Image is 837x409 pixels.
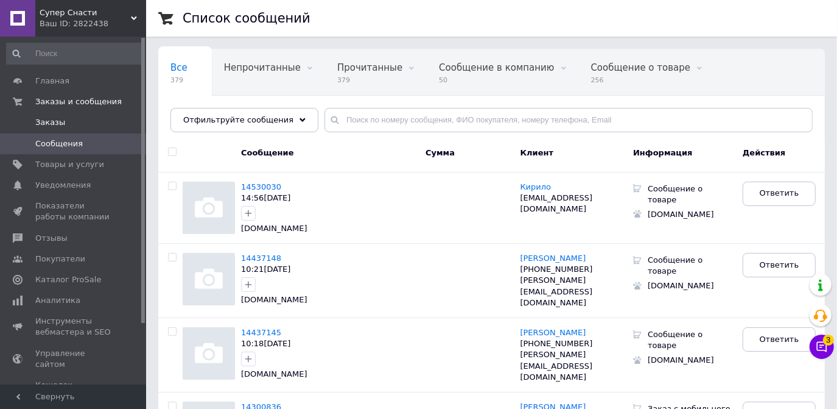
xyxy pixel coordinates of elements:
[35,274,101,285] span: Каталог ProSale
[743,182,816,206] a: Ответить
[520,265,593,274] span: [PHONE_NUMBER]
[439,76,554,85] span: 50
[642,253,733,279] div: Сообщение о товаре
[35,76,69,87] span: Главная
[35,254,85,265] span: Покупатели
[630,138,740,172] div: Информация
[35,348,113,370] span: Управление сайтом
[642,353,733,368] div: [DOMAIN_NAME]
[241,369,416,380] div: [DOMAIN_NAME]
[35,295,80,306] span: Аналитика
[183,253,235,305] img: Сообщение 14437148
[241,294,416,305] div: [DOMAIN_NAME]
[241,328,281,337] a: 14437145
[224,62,301,73] span: Непрочитанные
[520,339,593,348] span: [PHONE_NUMBER]
[35,380,113,402] span: Кошелек компании
[511,138,631,172] div: Клиент
[743,327,816,352] a: Ответить
[520,193,593,213] span: [EMAIL_ADDRESS][DOMAIN_NAME]
[823,335,834,346] span: 3
[642,279,733,293] div: [DOMAIN_NAME]
[35,316,113,338] span: Инструменты вебмастера и SEO
[810,335,834,359] button: Чат с покупателем3
[35,201,113,222] span: Показатели работы компании
[439,62,554,73] span: Сообщение в компанию
[591,62,691,73] span: Сообщение о товаре
[642,207,733,222] div: [DOMAIN_NAME]
[241,182,281,191] a: 14530030
[520,328,586,338] a: [PERSON_NAME]
[642,182,733,207] div: Сообщение о товаре
[324,108,813,132] input: Поиск по номеру сообщения, ФИО покупателя, номеру телефона, Email
[241,338,416,349] div: 10:18[DATE]
[337,62,402,73] span: Прочитанные
[337,76,402,85] span: 379
[35,159,104,170] span: Товары и услуги
[760,334,799,345] span: Ответить
[422,138,511,172] div: Сумма
[40,7,131,18] span: Супер Снасти
[183,327,235,380] img: Сообщение 14437145
[35,96,122,107] span: Заказы и сообщения
[520,182,552,191] span: Кирило
[740,138,825,172] div: Действия
[40,18,146,29] div: Ваш ID: 2822438
[170,76,187,85] span: 379
[241,223,416,234] div: [DOMAIN_NAME]
[241,193,416,204] div: 14:56[DATE]
[35,138,83,149] span: Сообщения
[183,11,310,26] h1: Список сообщений
[241,264,416,275] div: 10:21[DATE]
[520,350,593,381] span: [PERSON_NAME][EMAIL_ADDRESS][DOMAIN_NAME]
[520,254,586,263] span: [PERSON_NAME]
[170,108,254,119] span: Заявка на расчет
[170,62,187,73] span: Все
[183,115,293,124] span: Отфильтруйте сообщения
[183,182,235,234] img: Сообщение 14530030
[520,276,593,307] span: [PERSON_NAME][EMAIL_ADDRESS][DOMAIN_NAME]
[235,138,422,172] div: Сообщение
[35,233,68,244] span: Отзывы
[520,254,586,263] a: [PERSON_NAME]
[743,253,816,277] a: Ответить
[520,182,552,192] a: Кирило
[6,43,144,65] input: Поиск
[591,76,691,85] span: 256
[642,327,733,353] div: Сообщение о товаре
[35,180,91,191] span: Уведомления
[35,117,65,128] span: Заказы
[241,254,281,263] a: 14437148
[760,260,799,271] span: Ответить
[760,188,799,199] span: Ответить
